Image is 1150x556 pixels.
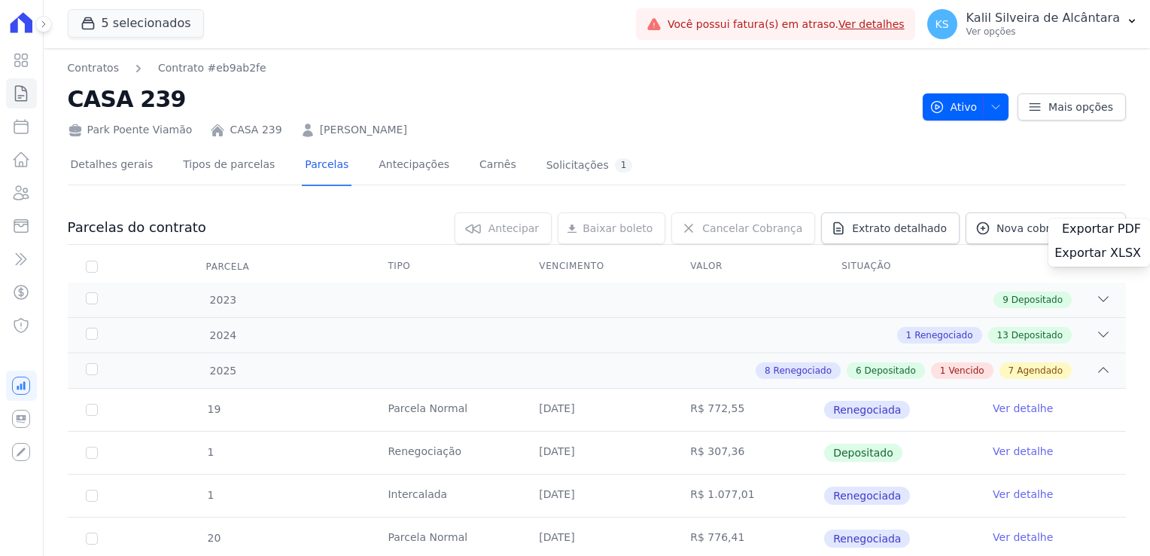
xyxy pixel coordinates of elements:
th: Tipo [370,251,521,283]
span: Depositado [824,444,902,462]
span: Renegociada [824,487,910,505]
div: 1 [615,158,633,173]
span: 6 [856,364,862,377]
span: 7 [1009,364,1015,377]
span: Você possui fatura(s) em atraso. [668,17,905,32]
span: Renegociado [914,328,972,342]
a: Ver detalhe [993,444,1053,459]
a: Contrato #eb9ab2fe [158,60,266,76]
th: Vencimento [521,251,672,283]
a: Mais opções [1018,93,1126,121]
span: Renegociada [824,530,910,548]
a: Carnês [476,146,519,186]
span: Vencido [948,364,984,377]
button: 5 selecionados [68,9,204,38]
td: [DATE] [521,475,672,517]
td: R$ 307,36 [672,432,823,474]
td: Intercalada [370,475,521,517]
span: 19 [206,403,221,415]
span: 20 [206,532,221,544]
a: Contratos [68,60,119,76]
span: Depositado [865,364,916,377]
span: 1 [940,364,946,377]
h2: CASA 239 [68,82,911,116]
a: Ver detalhe [993,401,1053,416]
input: Só é possível selecionar pagamentos em aberto [86,533,98,545]
span: 1 [206,489,214,501]
td: [DATE] [521,432,672,474]
span: Mais opções [1048,99,1113,115]
span: 8 [765,364,771,377]
a: Extrato detalhado [821,212,960,244]
span: 9 [1002,293,1009,307]
h3: Parcelas do contrato [68,218,206,237]
span: Agendado [1017,364,1063,377]
a: Ver detalhes [838,18,905,30]
a: Solicitações1 [543,146,636,186]
div: Park Poente Viamão [68,122,193,138]
span: Renegociado [774,364,832,377]
a: Parcelas [302,146,351,186]
td: [DATE] [521,389,672,431]
a: Detalhes gerais [68,146,157,186]
span: 13 [997,328,1009,342]
nav: Breadcrumb [68,60,266,76]
th: Situação [823,251,975,283]
a: Exportar PDF [1062,221,1144,240]
nav: Breadcrumb [68,60,911,76]
span: Nova cobrança avulsa [996,221,1113,236]
span: Exportar PDF [1062,221,1141,237]
a: [PERSON_NAME] [320,122,407,138]
a: Ver detalhe [993,487,1053,502]
td: Renegociação [370,432,521,474]
a: Ver detalhe [993,530,1053,545]
span: Ativo [929,93,978,121]
span: Extrato detalhado [852,221,947,236]
a: CASA 239 [230,122,281,138]
span: 1 [206,446,214,458]
div: Parcela [188,252,268,282]
a: Nova cobrança avulsa [966,212,1126,244]
p: Kalil Silveira de Alcântara [966,11,1120,26]
span: Depositado [1012,293,1063,307]
th: Valor [672,251,823,283]
button: KS Kalil Silveira de Alcântara Ver opções [915,3,1150,45]
button: Ativo [923,93,1009,121]
span: 1 [906,328,912,342]
span: Exportar XLSX [1054,246,1141,261]
span: Depositado [1012,328,1063,342]
a: Tipos de parcelas [180,146,278,186]
p: Ver opções [966,26,1120,38]
td: Parcela Normal [370,389,521,431]
input: Só é possível selecionar pagamentos em aberto [86,404,98,416]
td: R$ 1.077,01 [672,475,823,517]
span: KS [936,19,949,29]
a: Antecipações [376,146,452,186]
div: Solicitações [546,158,633,173]
input: Só é possível selecionar pagamentos em aberto [86,447,98,459]
a: Exportar XLSX [1054,246,1144,264]
input: Só é possível selecionar pagamentos em aberto [86,490,98,502]
span: Renegociada [824,401,910,419]
td: R$ 772,55 [672,389,823,431]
